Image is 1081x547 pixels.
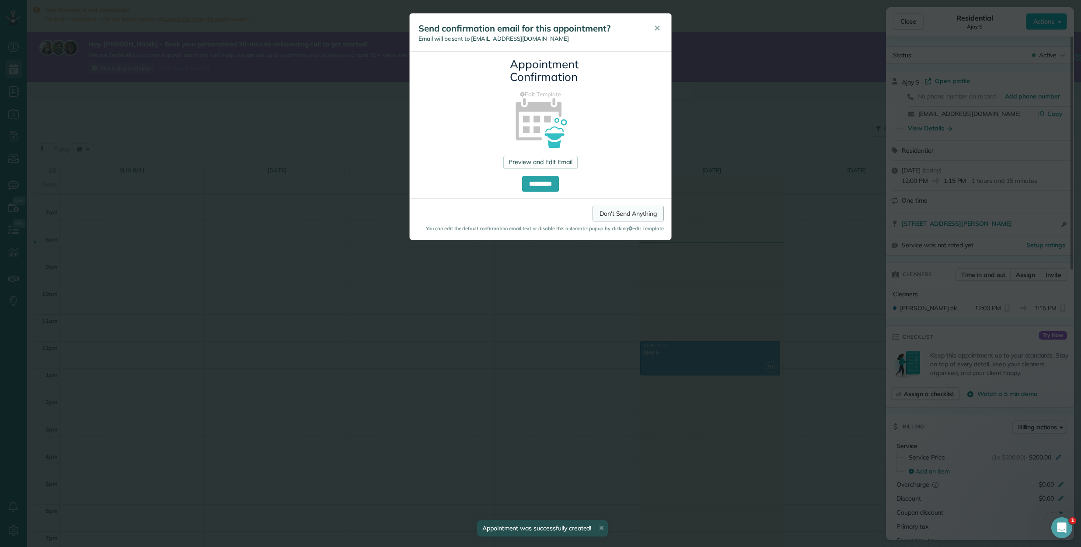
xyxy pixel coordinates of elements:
p: • [62,25,66,35]
a: Don't Send Anything [593,206,664,221]
h3: Appointment Confirmation [510,58,571,83]
div: Appointment was successfully created! [477,520,608,536]
iframe: Intercom live chat [1051,517,1072,538]
p: About 10 minutes [67,25,122,35]
img: appointment_confirmation_icon-141e34405f88b12ade42628e8c248340957700ab75a12ae832a8710e9b578dc5.png [502,83,580,161]
p: 9 steps [38,25,60,35]
div: Checklist progress: 0 of 9 tasks completed [38,25,151,42]
span: ✕ [654,23,660,33]
small: You can edit the default confirmation email text or disable this automatic popup by clicking Edit... [417,225,664,232]
span: 1 [1069,517,1076,524]
p: Run your business like a Pro, [PERSON_NAME] [38,17,151,25]
a: Edit Template [416,90,665,98]
div: checklist notification from Amar Ghose, 7w ago. Run your business like a Pro, Syed, 0 of 9 tasks ... [13,10,162,47]
span: Email will be sent to [EMAIL_ADDRESS][DOMAIN_NAME] [418,35,569,42]
img: Profile image for Amar [20,18,34,32]
a: Preview and Edit Email [503,156,577,169]
h5: Send confirmation email for this appointment? [418,22,642,35]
